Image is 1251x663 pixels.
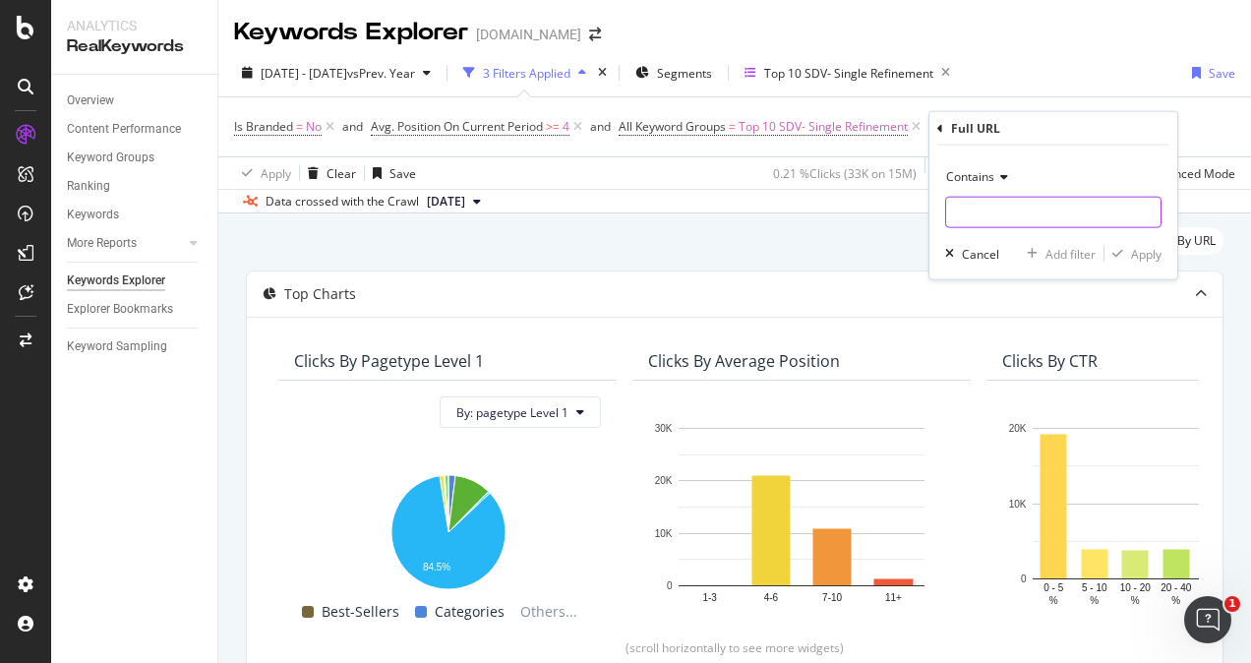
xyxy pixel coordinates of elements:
[67,299,204,320] a: Explorer Bookmarks
[455,57,594,89] button: 3 Filters Applied
[427,193,465,211] span: 2025 Aug. 30th
[822,592,842,603] text: 7-10
[342,118,363,135] div: and
[67,233,137,254] div: More Reports
[234,157,291,189] button: Apply
[476,25,581,44] div: [DOMAIN_NAME]
[1184,596,1231,643] iframe: Intercom live chat
[1009,423,1027,434] text: 20K
[67,148,154,168] div: Keyword Groups
[261,65,347,82] span: [DATE] - [DATE]
[67,205,204,225] a: Keywords
[483,65,570,82] div: 3 Filters Applied
[67,90,114,111] div: Overview
[764,592,779,603] text: 4-6
[590,117,611,136] button: and
[67,90,204,111] a: Overview
[512,600,585,624] span: Others...
[1043,582,1063,593] text: 0 - 5
[667,580,673,591] text: 0
[67,299,173,320] div: Explorer Bookmarks
[322,600,399,624] span: Best-Sellers
[1082,582,1107,593] text: 5 - 10
[589,28,601,41] div: arrow-right-arrow-left
[67,233,184,254] a: More Reports
[764,65,933,82] div: Top 10 SDV- Single Refinement
[67,205,119,225] div: Keywords
[365,157,416,189] button: Save
[1021,573,1027,584] text: 0
[648,351,840,371] div: Clicks By Average Position
[234,57,439,89] button: [DATE] - [DATE]vsPrev. Year
[347,65,415,82] span: vs Prev. Year
[1209,65,1235,82] div: Save
[546,118,560,135] span: >=
[1019,244,1096,264] button: Add filter
[67,271,165,291] div: Keywords Explorer
[619,118,726,135] span: All Keyword Groups
[327,165,356,182] div: Clear
[627,57,720,89] button: Segments
[1045,245,1096,262] div: Add filter
[67,176,110,197] div: Ranking
[773,165,917,182] div: 0.21 % Clicks ( 33K on 15M )
[1104,244,1162,264] button: Apply
[1131,595,1140,606] text: %
[67,176,204,197] a: Ranking
[435,600,505,624] span: Categories
[1090,595,1099,606] text: %
[306,113,322,141] span: No
[389,165,416,182] div: Save
[1177,235,1216,247] span: By URL
[1131,245,1162,262] div: Apply
[67,271,204,291] a: Keywords Explorer
[296,118,303,135] span: =
[937,244,999,264] button: Cancel
[67,336,167,357] div: Keyword Sampling
[1049,595,1058,606] text: %
[67,35,202,58] div: RealKeywords
[1155,227,1223,255] div: legacy label
[419,190,489,213] button: [DATE]
[456,404,568,421] span: By: pagetype Level 1
[266,193,419,211] div: Data crossed with the Crawl
[440,396,601,428] button: By: pagetype Level 1
[294,465,601,592] svg: A chart.
[924,115,1003,139] button: Add Filter
[1009,499,1027,510] text: 10K
[885,592,902,603] text: 11+
[648,418,955,616] svg: A chart.
[234,16,468,49] div: Keywords Explorer
[270,639,1199,656] div: (scroll horizontally to see more widgets)
[594,63,611,83] div: times
[342,117,363,136] button: and
[657,65,712,82] span: Segments
[300,157,356,189] button: Clear
[1171,595,1180,606] text: %
[67,148,204,168] a: Keyword Groups
[962,245,999,262] div: Cancel
[294,351,484,371] div: Clicks By pagetype Level 1
[67,119,204,140] a: Content Performance
[1224,596,1240,612] span: 1
[590,118,611,135] div: and
[729,118,736,135] span: =
[1184,57,1235,89] button: Save
[702,592,717,603] text: 1-3
[67,16,202,35] div: Analytics
[371,118,543,135] span: Avg. Position On Current Period
[655,476,673,487] text: 20K
[563,113,569,141] span: 4
[67,119,181,140] div: Content Performance
[1002,351,1098,371] div: Clicks By CTR
[261,165,291,182] div: Apply
[655,423,673,434] text: 30K
[655,528,673,539] text: 10K
[67,336,204,357] a: Keyword Sampling
[946,168,994,185] span: Contains
[284,284,356,304] div: Top Charts
[234,118,293,135] span: Is Branded
[739,113,908,141] span: Top 10 SDV- Single Refinement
